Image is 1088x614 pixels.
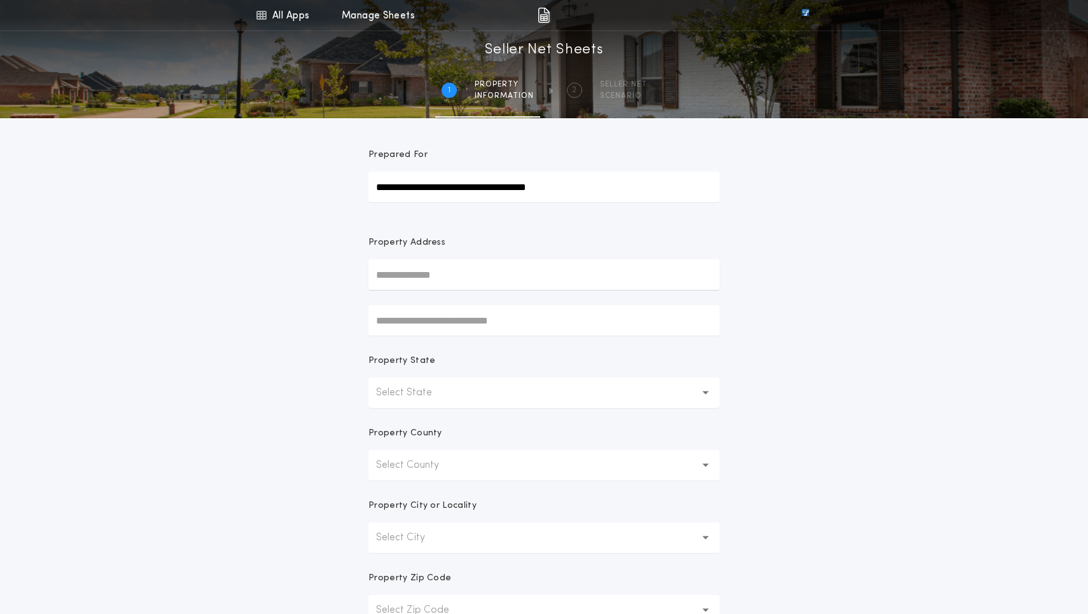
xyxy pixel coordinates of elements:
p: Select County [376,458,459,473]
span: SCENARIO [600,91,647,101]
img: img [538,8,550,23]
span: SELLER NET [600,79,647,90]
h2: 1 [448,85,450,95]
button: Select State [368,378,720,408]
p: Prepared For [368,149,428,161]
p: Property County [368,427,442,440]
p: Property Zip Code [368,572,451,585]
p: Select State [376,385,452,400]
span: Property [475,79,534,90]
button: Select County [368,450,720,481]
p: Property Address [368,236,720,249]
p: Select City [376,530,445,545]
h1: Seller Net Sheets [485,40,604,60]
img: vs-icon [779,9,832,22]
p: Property City or Locality [368,500,477,512]
button: Select City [368,522,720,553]
input: Prepared For [368,172,720,202]
span: information [475,91,534,101]
h2: 2 [572,85,576,95]
p: Property State [368,355,435,367]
